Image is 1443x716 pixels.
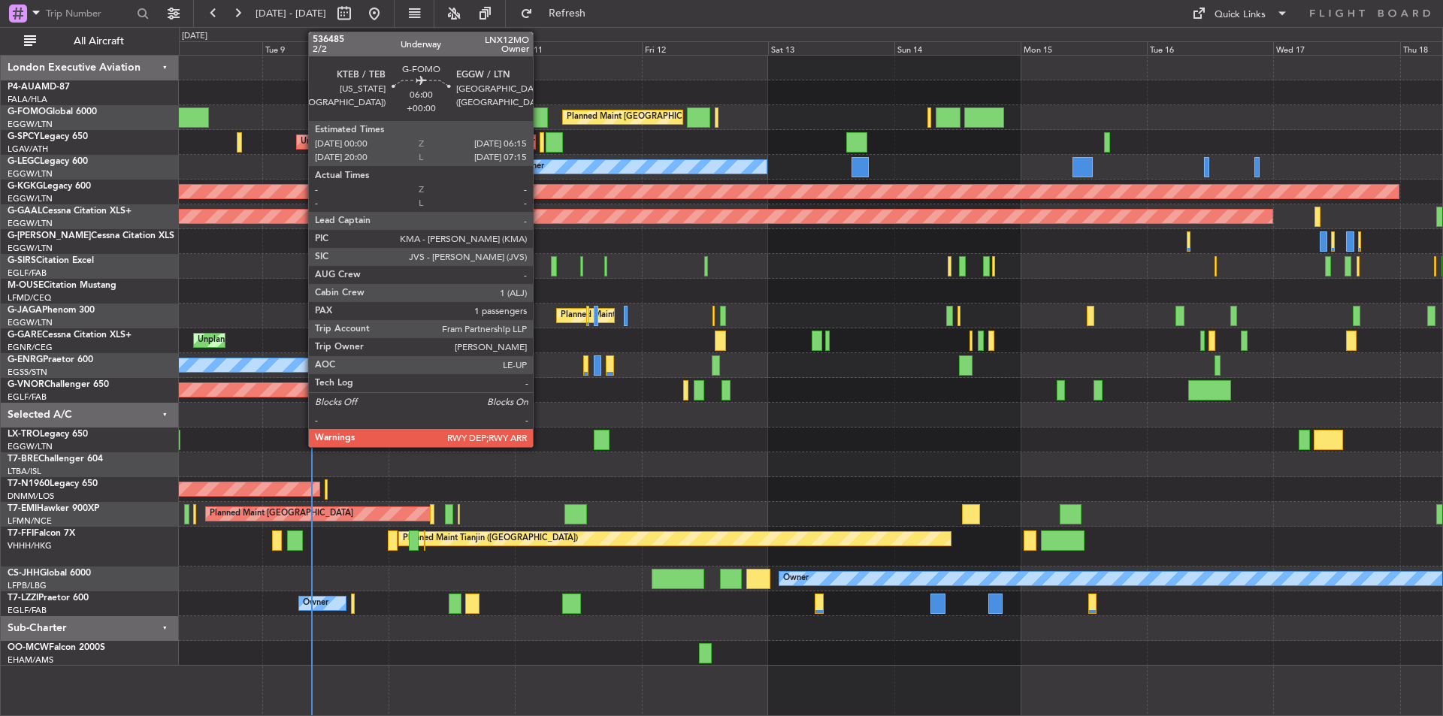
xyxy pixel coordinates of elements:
a: EHAM/AMS [8,654,53,666]
a: EGLF/FAB [8,391,47,403]
a: EGSS/STN [8,367,47,378]
a: LTBA/ISL [8,466,41,477]
span: T7-BRE [8,455,38,464]
a: OO-MCWFalcon 2000S [8,643,105,652]
span: T7-N1960 [8,479,50,488]
span: All Aircraft [39,36,159,47]
div: Wed 17 [1273,41,1399,55]
a: EGGW/LTN [8,243,53,254]
span: G-SPCY [8,132,40,141]
a: P4-AUAMD-87 [8,83,70,92]
a: T7-BREChallenger 604 [8,455,103,464]
div: Planned Maint [GEOGRAPHIC_DATA] [210,503,353,525]
a: EGNR/CEG [8,342,53,353]
span: G-SIRS [8,256,36,265]
a: EGLF/FAB [8,605,47,616]
div: Mon 8 [136,41,262,55]
a: T7-FFIFalcon 7X [8,529,75,538]
span: G-FOMO [8,107,46,116]
a: G-FOMOGlobal 6000 [8,107,97,116]
a: M-OUSECitation Mustang [8,281,116,290]
span: M-OUSE [8,281,44,290]
div: Thu 11 [515,41,641,55]
a: G-GAALCessna Citation XLS+ [8,207,132,216]
div: Sun 14 [894,41,1021,55]
div: Fri 12 [642,41,768,55]
a: EGGW/LTN [8,441,53,452]
a: DNMM/LOS [8,491,54,502]
a: G-SIRSCitation Excel [8,256,94,265]
span: OO-MCW [8,643,49,652]
a: EGLF/FAB [8,267,47,279]
span: LX-TRO [8,430,40,439]
div: Owner [783,567,809,590]
button: Quick Links [1184,2,1296,26]
span: G-GAAL [8,207,42,216]
span: G-[PERSON_NAME] [8,231,91,240]
a: G-LEGCLegacy 600 [8,157,88,166]
span: G-ENRG [8,355,43,364]
span: T7-FFI [8,529,34,538]
a: EGGW/LTN [8,168,53,180]
a: G-KGKGLegacy 600 [8,182,91,191]
a: G-JAGAPhenom 300 [8,306,95,315]
a: T7-EMIHawker 900XP [8,504,99,513]
span: G-LEGC [8,157,40,166]
div: Owner [519,156,544,178]
div: [DATE] [182,30,207,43]
span: G-JAGA [8,306,42,315]
div: Unplanned Maint [PERSON_NAME] [198,329,334,352]
button: All Aircraft [17,29,163,53]
a: VHHH/HKG [8,540,52,551]
a: T7-LZZIPraetor 600 [8,594,89,603]
span: [DATE] - [DATE] [256,7,326,20]
a: CS-JHHGlobal 6000 [8,569,91,578]
a: G-SPCYLegacy 650 [8,132,88,141]
a: FALA/HLA [8,94,47,105]
span: T7-EMI [8,504,37,513]
a: EGGW/LTN [8,218,53,229]
a: EGGW/LTN [8,193,53,204]
input: Trip Number [46,2,132,25]
div: Wed 10 [389,41,515,55]
button: Refresh [513,2,604,26]
a: G-GARECessna Citation XLS+ [8,331,132,340]
a: LFMD/CEQ [8,292,51,304]
span: G-KGKG [8,182,43,191]
span: Refresh [536,8,599,19]
div: Unplanned Maint [GEOGRAPHIC_DATA] ([PERSON_NAME] Intl) [301,131,544,153]
a: LGAV/ATH [8,144,48,155]
span: G-GARE [8,331,42,340]
div: Tue 9 [262,41,389,55]
div: Sat 13 [768,41,894,55]
a: G-[PERSON_NAME]Cessna Citation XLS [8,231,174,240]
div: Planned Maint [GEOGRAPHIC_DATA] ([GEOGRAPHIC_DATA]) [567,106,803,128]
div: Mon 15 [1021,41,1147,55]
a: EGGW/LTN [8,119,53,130]
a: G-ENRGPraetor 600 [8,355,93,364]
div: Planned Maint [GEOGRAPHIC_DATA] ([GEOGRAPHIC_DATA]) [561,304,797,327]
div: Planned Maint Tianjin ([GEOGRAPHIC_DATA]) [403,527,578,550]
div: Tue 16 [1147,41,1273,55]
span: T7-LZZI [8,594,38,603]
div: Quick Links [1215,8,1266,23]
a: LX-TROLegacy 650 [8,430,88,439]
a: T7-N1960Legacy 650 [8,479,98,488]
span: G-VNOR [8,380,44,389]
a: EGGW/LTN [8,317,53,328]
a: LFPB/LBG [8,580,47,591]
span: CS-JHH [8,569,40,578]
div: Owner [303,592,328,615]
a: LFMN/NCE [8,515,52,527]
span: P4-AUA [8,83,41,92]
a: G-VNORChallenger 650 [8,380,109,389]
